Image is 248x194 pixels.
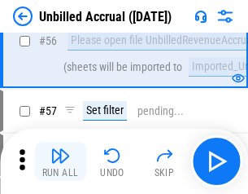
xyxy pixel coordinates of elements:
[154,168,175,178] div: Skip
[39,104,57,117] span: # 57
[194,10,207,23] img: Support
[83,101,127,121] div: Set filter
[102,146,122,165] img: Undo
[154,146,174,165] img: Skip
[215,7,235,26] img: Settings menu
[13,7,33,26] img: Back
[50,146,70,165] img: Run All
[86,142,138,181] button: Undo
[137,105,184,117] div: pending...
[42,168,79,178] div: Run All
[34,142,86,181] button: Run All
[39,9,172,24] div: Unbilled Accrual ([DATE])
[39,34,57,47] span: # 56
[100,168,124,178] div: Undo
[203,148,229,174] img: Main button
[138,142,190,181] button: Skip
